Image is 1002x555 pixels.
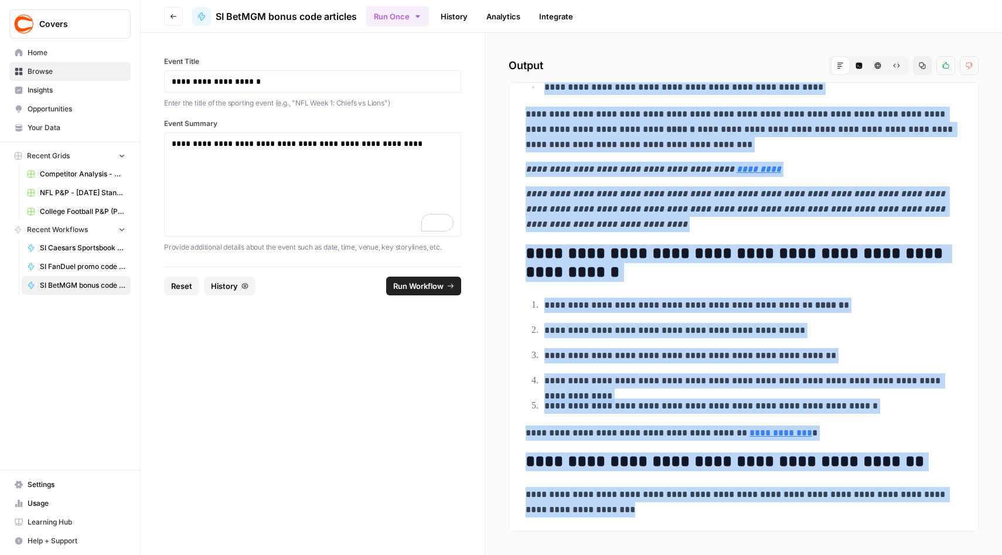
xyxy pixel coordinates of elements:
a: SI BetMGM bonus code articles [192,7,357,26]
a: Usage [9,494,131,513]
button: Run Once [366,6,429,26]
a: Browse [9,62,131,81]
span: SI BetMGM bonus code articles [216,9,357,23]
span: Opportunities [28,104,125,114]
button: Run Workflow [386,277,461,295]
a: SI FanDuel promo code articles [22,257,131,276]
span: Learning Hub [28,517,125,527]
a: Integrate [532,7,580,26]
span: Insights [28,85,125,96]
span: NFL P&P - [DATE] Standard (Production) Grid (3) [40,188,125,198]
span: College Football P&P (Production) Grid (3) [40,206,125,217]
span: Help + Support [28,536,125,546]
span: Run Workflow [393,280,444,292]
a: College Football P&P (Production) Grid (3) [22,202,131,221]
a: Analytics [479,7,527,26]
span: SI BetMGM bonus code articles [40,280,125,291]
button: Recent Workflows [9,221,131,239]
a: Insights [9,81,131,100]
a: SI Caesars Sportsbook promo code articles [22,239,131,257]
span: Usage [28,498,125,509]
button: Recent Grids [9,147,131,165]
h2: Output [509,56,979,75]
label: Event Title [164,56,461,67]
button: Workspace: Covers [9,9,131,39]
span: Recent Grids [27,151,70,161]
a: History [434,7,475,26]
p: Enter the title of the sporting event (e.g., "NFL Week 1: Chiefs vs Lions") [164,97,461,109]
span: Covers [39,18,110,30]
a: Your Data [9,118,131,137]
label: Event Summary [164,118,461,129]
span: Reset [171,280,192,292]
span: Competitor Analysis - URL Specific Grid [40,169,125,179]
button: Reset [164,277,199,295]
span: SI Caesars Sportsbook promo code articles [40,243,125,253]
span: Settings [28,479,125,490]
a: Settings [9,475,131,494]
a: Home [9,43,131,62]
a: NFL P&P - [DATE] Standard (Production) Grid (3) [22,183,131,202]
span: History [211,280,238,292]
a: Learning Hub [9,513,131,532]
p: Provide additional details about the event such as date, time, venue, key storylines, etc. [164,241,461,253]
a: SI BetMGM bonus code articles [22,276,131,295]
div: To enrich screen reader interactions, please activate Accessibility in Grammarly extension settings [172,138,454,231]
button: Help + Support [9,532,131,550]
span: Recent Workflows [27,224,88,235]
a: Competitor Analysis - URL Specific Grid [22,165,131,183]
img: Covers Logo [13,13,35,35]
span: Home [28,47,125,58]
span: Your Data [28,122,125,133]
span: SI FanDuel promo code articles [40,261,125,272]
span: Browse [28,66,125,77]
button: History [204,277,255,295]
a: Opportunities [9,100,131,118]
